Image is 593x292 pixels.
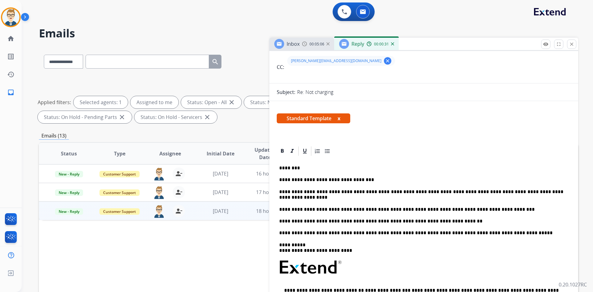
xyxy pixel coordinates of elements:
img: agent-avatar [153,205,165,218]
span: 18 hours ago [256,208,287,214]
span: New - Reply [55,171,83,177]
p: Emails (13) [39,132,69,140]
div: Bullet List [323,146,332,156]
div: Status: Open - All [181,96,242,108]
p: Applied filters: [38,99,71,106]
div: Status: On Hold - Pending Parts [38,111,132,123]
span: [PERSON_NAME][EMAIL_ADDRESS][DOMAIN_NAME] [291,58,381,63]
span: [DATE] [213,170,228,177]
span: Type [114,150,125,157]
span: Reply [351,40,364,47]
span: New - Reply [55,189,83,196]
p: Re: Not charging [297,88,333,96]
span: [DATE] [213,208,228,214]
mat-icon: person_remove [175,188,183,196]
span: Inbox [287,40,300,47]
span: 00:00:31 [374,42,389,47]
span: Customer Support [99,171,140,177]
mat-icon: history [7,71,15,78]
mat-icon: close [118,113,126,121]
img: agent-avatar [153,186,165,199]
span: 16 hours ago [256,170,287,177]
span: Customer Support [99,189,140,196]
span: Assignee [159,150,181,157]
div: Italic [288,146,297,156]
div: Ordered List [313,146,322,156]
mat-icon: inbox [7,89,15,96]
div: Assigned to me [130,96,179,108]
mat-icon: home [7,35,15,42]
h2: Emails [39,27,578,40]
div: Status: On Hold - Servicers [134,111,217,123]
p: CC: [277,63,284,71]
mat-icon: list_alt [7,53,15,60]
mat-icon: search [212,58,219,66]
span: Status [61,150,77,157]
mat-icon: person_remove [175,170,183,177]
span: 00:05:06 [309,42,324,47]
p: Subject: [277,88,295,96]
span: [DATE] [213,189,228,196]
div: Status: New - Initial [244,96,309,108]
mat-icon: fullscreen [556,41,561,47]
button: x [338,115,340,122]
mat-icon: close [228,99,235,106]
span: Updated Date [251,146,279,161]
div: Selected agents: 1 [74,96,128,108]
mat-icon: close [569,41,574,47]
mat-icon: person_remove [175,207,183,215]
span: Customer Support [99,208,140,215]
span: 17 hours ago [256,189,287,196]
div: Bold [278,146,287,156]
mat-icon: remove_red_eye [543,41,549,47]
mat-icon: close [204,113,211,121]
p: 0.20.1027RC [559,281,587,288]
img: agent-avatar [153,167,165,180]
span: Initial Date [207,150,234,157]
span: Standard Template [277,113,350,123]
mat-icon: clear [385,58,390,64]
img: avatar [2,9,19,26]
span: New - Reply [55,208,83,215]
div: Underline [300,146,309,156]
